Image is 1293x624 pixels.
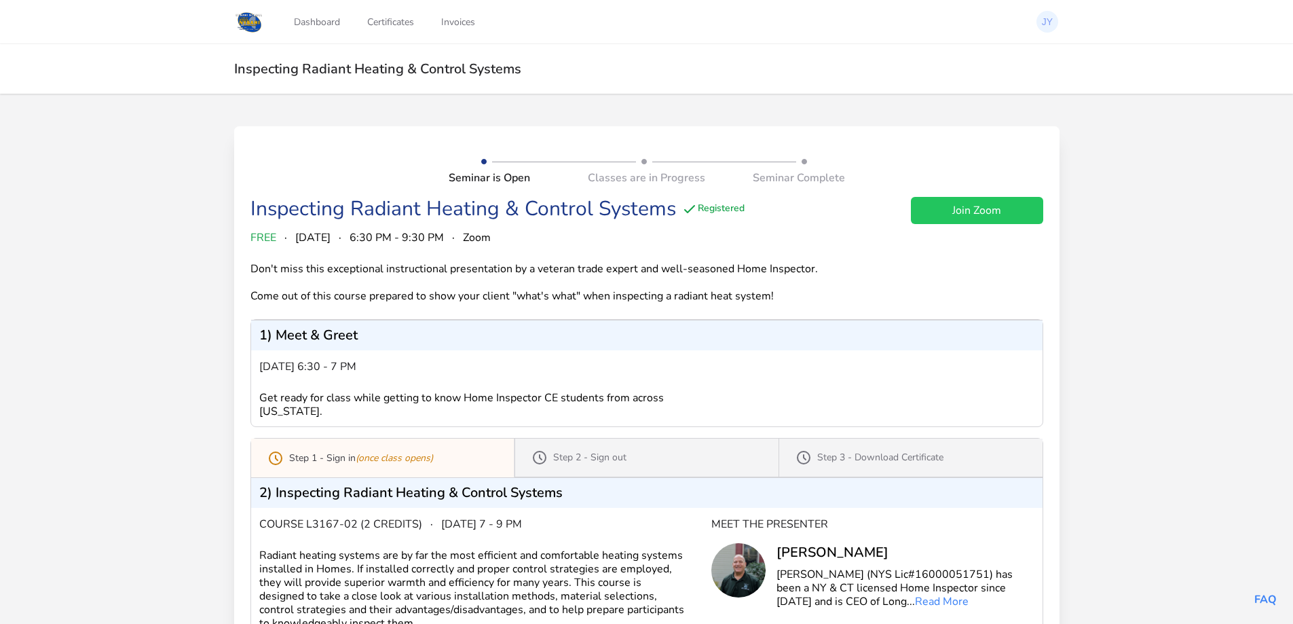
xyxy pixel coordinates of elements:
[356,452,433,464] i: (once class opens)
[911,197,1043,224] a: Join Zoom
[234,60,1060,77] h2: Inspecting Radiant Heating & Control Systems
[259,359,356,375] span: [DATE] 6:30 - 7 pm
[681,201,745,217] div: Registered
[713,170,845,186] div: Seminar Complete
[295,230,331,246] span: [DATE]
[284,230,287,246] span: ·
[711,516,1034,532] div: Meet the Presenter
[711,543,766,598] img: Chris Long
[449,170,581,186] div: Seminar is Open
[776,543,1034,562] div: [PERSON_NAME]
[234,10,265,34] img: Logo
[259,329,358,342] p: 1) Meet & Greet
[350,230,444,246] span: 6:30 PM - 9:30 PM
[259,391,711,418] div: Get ready for class while getting to know Home Inspector CE students from across [US_STATE].
[580,170,713,186] div: Classes are in Progress
[776,568,1034,608] p: [PERSON_NAME] (NYS Lic#16000051751) has been a NY & CT licensed Home Inspector since [DATE] and i...
[250,262,845,303] div: Don't miss this exceptional instructional presentation by a veteran trade expert and well-seasone...
[250,230,276,246] span: FREE
[779,439,1043,477] a: Step 3 - Download Certificate
[441,516,522,532] span: [DATE] 7 - 9 pm
[915,594,969,609] a: Read More
[1254,592,1277,607] a: FAQ
[430,516,433,532] span: ·
[553,451,626,464] p: Step 2 - Sign out
[250,197,676,221] div: Inspecting Radiant Heating & Control Systems
[289,452,433,465] p: Step 1 - Sign in
[463,230,491,246] span: Zoom
[452,230,455,246] span: ·
[817,451,943,464] p: Step 3 - Download Certificate
[259,486,563,500] p: 2) Inspecting Radiant Heating & Control Systems
[339,230,341,246] span: ·
[1036,11,1058,33] img: Jae kwoun Youn
[259,516,422,532] span: Course L3167-02 (2 credits)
